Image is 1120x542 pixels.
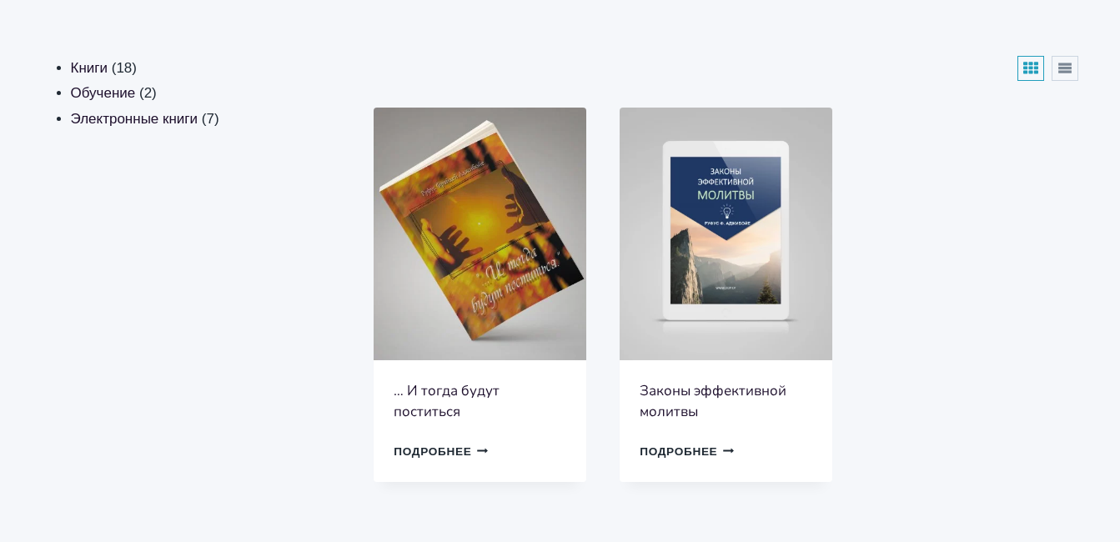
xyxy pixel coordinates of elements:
[640,381,786,422] a: Законы эффективной молитвы
[206,111,213,127] span: 7
[71,111,198,127] a: Электронные книги
[394,381,500,422] a: … И тогда будут поститься
[71,85,136,101] a: Обучение
[620,108,832,360] img: Законы эффективной молитвы - Пастор Руфус Ф.Аджибойе
[394,439,489,464] a: Выберите опции для “... И тогда будут поститься”
[116,60,132,76] span: 18
[71,60,108,76] a: Книги
[144,85,152,101] span: 2
[640,439,735,464] a: Выберите опции для “Законы эффективной молитвы”
[374,108,586,360] img: ... И тогда будут поститься - Руфус Ф. Аджибойе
